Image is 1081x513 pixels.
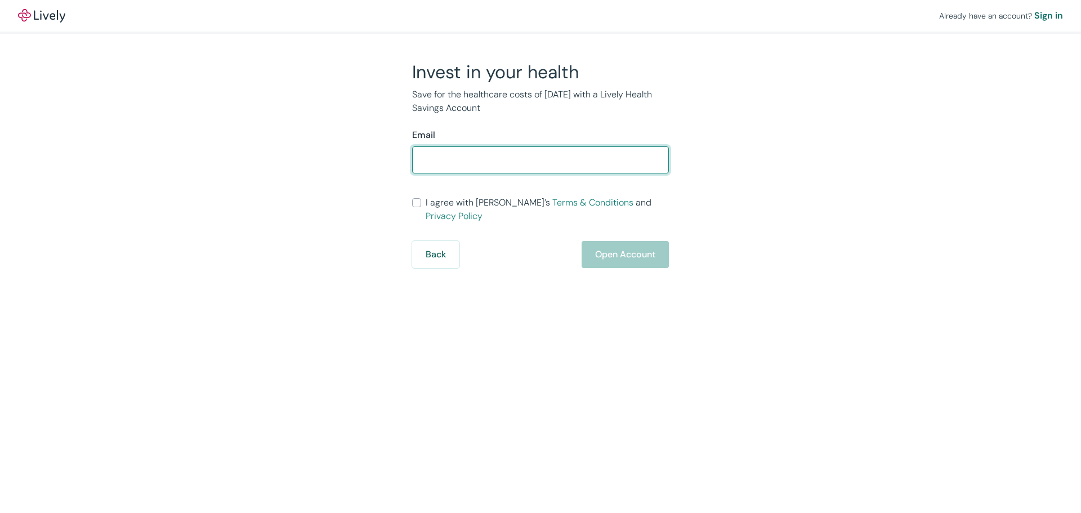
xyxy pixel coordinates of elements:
button: Back [412,241,459,268]
a: Privacy Policy [426,210,483,222]
span: I agree with [PERSON_NAME]’s and [426,196,669,223]
a: LivelyLively [18,9,65,23]
img: Lively [18,9,65,23]
p: Save for the healthcare costs of [DATE] with a Lively Health Savings Account [412,88,669,115]
label: Email [412,128,435,142]
a: Terms & Conditions [552,197,633,208]
h2: Invest in your health [412,61,669,83]
a: Sign in [1034,9,1063,23]
div: Already have an account? [939,9,1063,23]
